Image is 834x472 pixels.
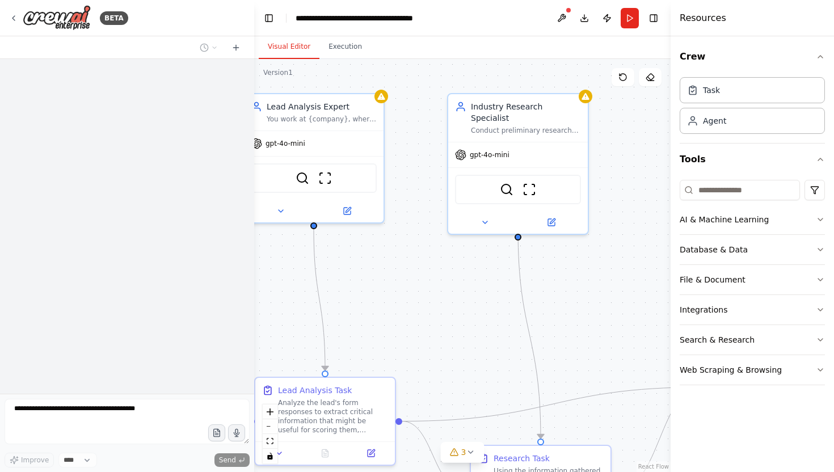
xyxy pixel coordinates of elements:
[21,456,49,465] span: Improve
[296,12,413,24] nav: breadcrumb
[100,11,128,25] div: BETA
[680,295,825,324] button: Integrations
[318,171,332,185] img: ScrapeWebsiteTool
[470,150,509,159] span: gpt-4o-mini
[680,274,745,285] div: File & Document
[254,377,396,466] div: Lead Analysis TaskAnalyze the lead's form responses to extract critical information that might be...
[680,244,748,255] div: Database & Data
[351,446,390,460] button: Open in side panel
[703,115,726,127] div: Agent
[461,446,466,458] span: 3
[308,229,331,370] g: Edge from 89b06761-059f-4533-bf9b-7df6b5e6dc26 to 38a434b5-a8ee-47bb-81e6-944f5a87230e
[680,235,825,264] button: Database & Data
[680,73,825,143] div: Crew
[680,364,782,376] div: Web Scraping & Browsing
[512,229,546,439] g: Edge from 14522d44-cf14-4517-a4a0-c5a12647f46c to b9147602-40dc-4afe-ae4f-75aed73cb5d6
[447,93,589,235] div: Industry Research SpecialistConduct preliminary research on the lead's industry, company size, an...
[680,304,727,315] div: Integrations
[261,10,277,26] button: Hide left sidebar
[680,144,825,175] button: Tools
[263,449,277,463] button: toggle interactivity
[278,385,352,396] div: Lead Analysis Task
[680,355,825,385] button: Web Scraping & Browsing
[267,115,377,124] div: You work at {company}, where you main goal is to analyze leads form responses to extract essentia...
[402,382,702,427] g: Edge from 38a434b5-a8ee-47bb-81e6-944f5a87230e to 7d9d6927-5caa-4798-b660-0a8c68efe85c
[5,453,54,467] button: Improve
[680,41,825,73] button: Crew
[266,139,305,148] span: gpt-4o-mini
[259,35,319,59] button: Visual Editor
[208,424,225,441] button: Upload files
[680,265,825,294] button: File & Document
[319,35,371,59] button: Execution
[219,456,236,465] span: Send
[227,41,245,54] button: Start a new chat
[263,404,277,463] div: React Flow controls
[301,446,349,460] button: No output available
[214,453,250,467] button: Send
[646,10,662,26] button: Hide right sidebar
[680,214,769,225] div: AI & Machine Learning
[680,325,825,355] button: Search & Research
[680,334,755,345] div: Search & Research
[263,404,277,419] button: zoom in
[471,101,581,124] div: Industry Research Specialist
[680,175,825,394] div: Tools
[263,419,277,434] button: zoom out
[519,216,583,229] button: Open in side panel
[263,434,277,449] button: fit view
[638,463,669,470] a: React Flow attribution
[680,205,825,234] button: AI & Machine Learning
[263,68,293,77] div: Version 1
[315,204,379,218] button: Open in side panel
[500,183,513,196] img: SerperDevTool
[267,101,377,112] div: Lead Analysis Expert
[494,453,550,464] div: Research Task
[441,442,485,463] button: 3
[471,126,581,135] div: Conduct preliminary research on the lead's industry, company size, and AI use case to provide a s...
[195,41,222,54] button: Switch to previous chat
[680,11,726,25] h4: Resources
[243,93,385,224] div: Lead Analysis ExpertYou work at {company}, where you main goal is to analyze leads form responses...
[703,85,720,96] div: Task
[23,5,91,31] img: Logo
[523,183,536,196] img: ScrapeWebsiteTool
[228,424,245,441] button: Click to speak your automation idea
[278,398,388,435] div: Analyze the lead's form responses to extract critical information that might be useful for scorin...
[296,171,309,185] img: SerperDevTool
